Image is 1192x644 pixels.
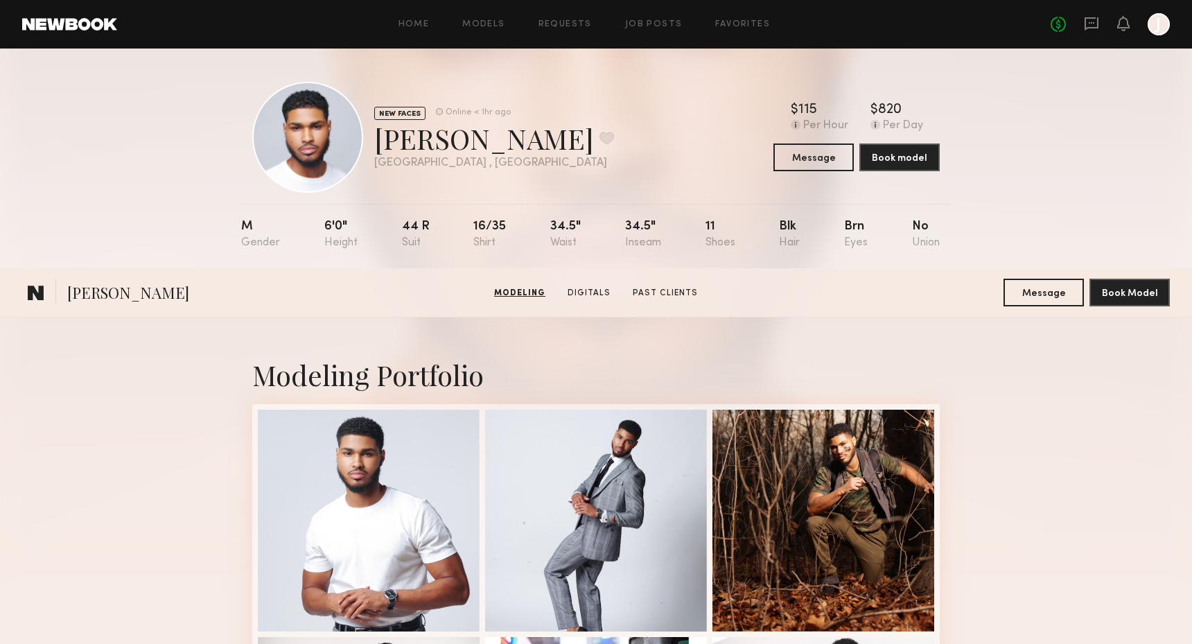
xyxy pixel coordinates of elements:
a: Requests [538,20,592,29]
div: Brn [844,220,868,249]
div: Blk [779,220,800,249]
span: [PERSON_NAME] [67,282,189,306]
div: 11 [705,220,735,249]
div: $ [791,103,798,117]
div: Online < 1hr ago [446,108,511,117]
a: Digitals [562,287,616,299]
div: Per Hour [803,120,848,132]
div: Per Day [883,120,923,132]
div: No [912,220,940,249]
div: M [241,220,280,249]
button: Message [1003,279,1084,306]
div: 16/35 [473,220,506,249]
a: Job Posts [625,20,683,29]
div: 115 [798,103,817,117]
a: Home [398,20,430,29]
a: J [1148,13,1170,35]
div: $ [870,103,878,117]
a: Past Clients [627,287,703,299]
div: 6'0" [324,220,358,249]
button: Message [773,143,854,171]
div: 34.5" [625,220,661,249]
div: 44 r [402,220,430,249]
a: Models [462,20,505,29]
div: [GEOGRAPHIC_DATA] , [GEOGRAPHIC_DATA] [374,157,614,169]
a: Modeling [489,287,551,299]
a: Favorites [715,20,770,29]
button: Book Model [1089,279,1170,306]
div: 820 [878,103,902,117]
button: Book model [859,143,940,171]
div: [PERSON_NAME] [374,120,614,157]
div: 34.5" [550,220,581,249]
a: Book Model [1089,286,1170,298]
div: NEW FACES [374,107,426,120]
div: Modeling Portfolio [252,356,940,393]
